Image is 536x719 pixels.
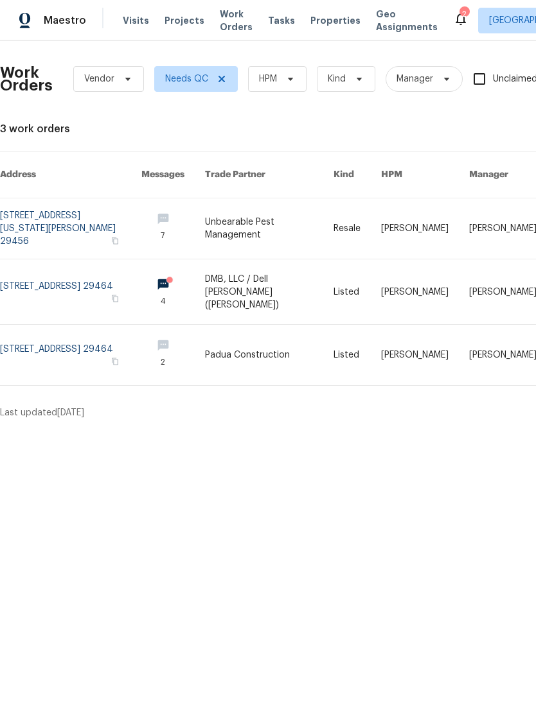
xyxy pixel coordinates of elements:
[268,16,295,25] span: Tasks
[44,14,86,27] span: Maestro
[195,259,324,325] td: DMB, LLC / Dell [PERSON_NAME] ([PERSON_NAME])
[123,14,149,27] span: Visits
[371,198,459,259] td: [PERSON_NAME]
[220,8,253,33] span: Work Orders
[57,408,84,417] span: [DATE]
[323,198,371,259] td: Resale
[323,152,371,198] th: Kind
[109,235,121,247] button: Copy Address
[371,259,459,325] td: [PERSON_NAME]
[195,325,324,386] td: Padua Construction
[371,152,459,198] th: HPM
[165,73,208,85] span: Needs QC
[323,259,371,325] td: Listed
[460,8,469,21] div: 2
[195,198,324,259] td: Unbearable Pest Management
[84,73,114,85] span: Vendor
[371,325,459,386] td: [PERSON_NAME]
[131,152,195,198] th: Messages
[259,73,277,85] span: HPM
[165,14,204,27] span: Projects
[328,73,346,85] span: Kind
[109,293,121,304] button: Copy Address
[310,14,361,27] span: Properties
[397,73,433,85] span: Manager
[323,325,371,386] td: Listed
[195,152,324,198] th: Trade Partner
[109,356,121,367] button: Copy Address
[376,8,438,33] span: Geo Assignments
